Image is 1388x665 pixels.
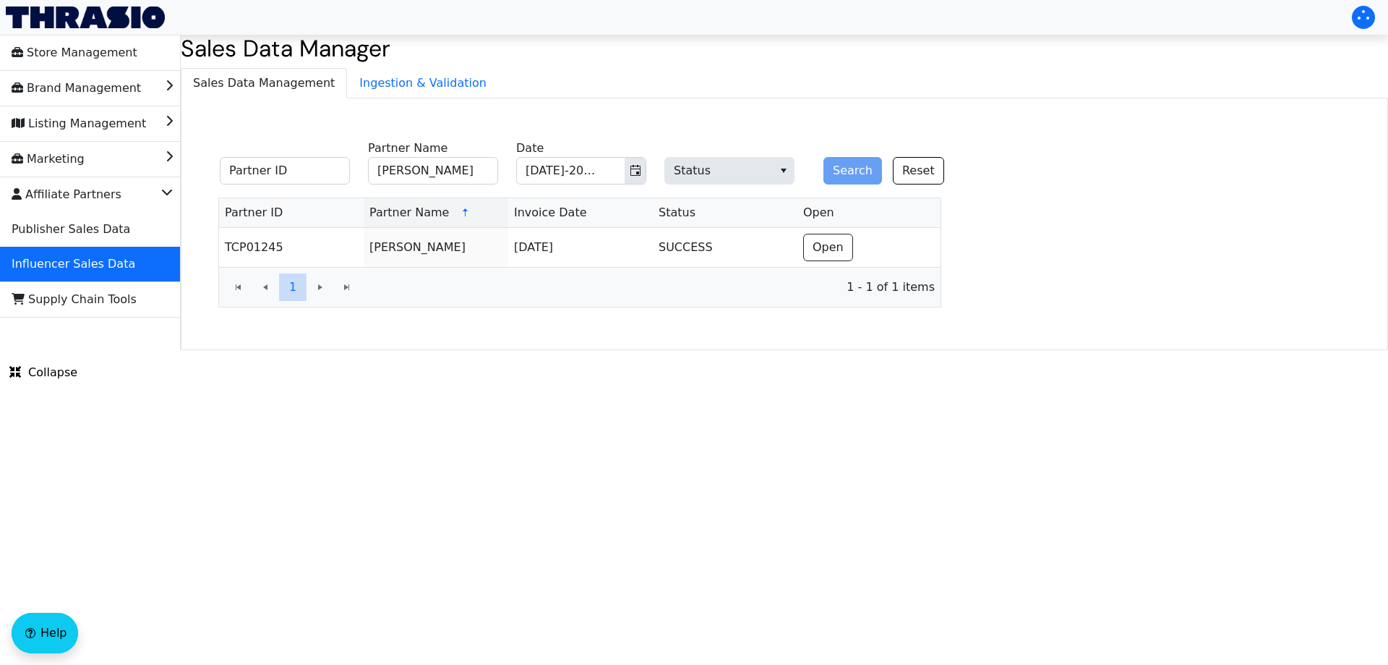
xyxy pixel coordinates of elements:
button: select [773,158,794,184]
span: Affiliate Partners [12,183,121,206]
span: Partner ID [225,204,283,221]
td: [PERSON_NAME] [364,228,508,267]
span: Publisher Sales Data [12,218,130,241]
span: Open [803,204,834,221]
button: Reset [893,157,944,185]
td: [DATE] [508,228,653,267]
img: Thrasio Logo [6,7,165,28]
input: Jul-2025 [517,158,607,184]
label: Date [516,140,544,157]
span: Help [40,624,67,642]
span: Status [664,157,794,185]
span: Open [813,239,844,256]
button: Help floatingactionbutton [12,613,78,653]
div: Page 1 of 1 [219,267,941,307]
span: Influencer Sales Data [12,253,135,276]
button: Page 1 [279,274,307,301]
span: Ingestion & Validation [348,69,498,98]
span: Invoice Date [514,204,587,221]
span: Partner Name [369,204,449,221]
button: Toggle calendar [625,158,646,184]
span: Sales Data Management [181,69,346,98]
label: Partner Name [368,140,447,157]
span: Supply Chain Tools [12,288,137,311]
span: 1 - 1 of 1 items [372,279,935,296]
h2: Sales Data Manager [181,35,1388,62]
span: Status [659,204,695,221]
td: TCP01245 [219,228,364,267]
button: Open [803,234,853,261]
span: 1 [289,279,296,296]
span: Store Management [12,41,137,64]
span: Listing Management [12,112,146,135]
td: SUCCESS [653,228,797,267]
span: Brand Management [12,77,141,100]
span: Collapse [9,364,77,381]
span: Marketing [12,148,85,171]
